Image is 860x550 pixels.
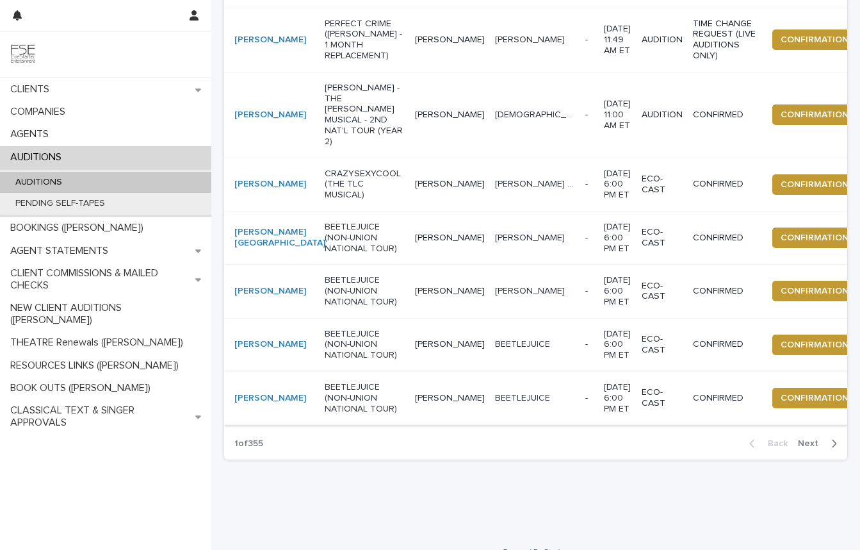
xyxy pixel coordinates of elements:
[585,339,594,350] p: -
[5,151,72,163] p: AUDITIONS
[5,83,60,96] p: CLIENTS
[642,334,683,356] p: ECO-CAST
[585,179,594,190] p: -
[5,360,189,372] p: RESOURCES LINKS ([PERSON_NAME])
[781,178,848,191] span: CONFIRMATION
[325,275,405,307] p: BEETLEJUICE (NON-UNION NATIONAL TOUR)
[604,382,631,414] p: [DATE] 6:00 PM ET
[5,267,195,292] p: CLIENT COMMISSIONS & MAILED CHECKS
[604,222,631,254] p: [DATE] 6:00 PM ET
[781,33,848,46] span: CONFIRMATION
[415,339,485,350] p: [PERSON_NAME]
[693,110,756,121] p: CONFIRMED
[495,176,578,190] p: LISA “LEFT EYE” LOPES
[772,335,857,355] button: CONFIRMATION
[585,233,594,244] p: -
[772,174,857,195] button: CONFIRMATION
[781,285,848,297] span: CONFIRMATION
[642,387,683,409] p: ECO-CAST
[495,32,567,46] p: [PERSON_NAME]
[5,337,193,349] p: THEATRE Renewals ([PERSON_NAME])
[495,390,553,404] p: BEETLEJUICE
[234,110,306,121] a: [PERSON_NAME]
[781,231,848,244] span: CONFIRMATION
[234,286,306,297] a: [PERSON_NAME]
[693,339,756,350] p: CONFIRMED
[604,169,631,201] p: [DATE] 6:00 PM ET
[693,286,756,297] p: CONFIRMED
[224,428,273,460] p: 1 of 355
[5,404,195,429] p: CLASSICAL TEXT & SINGER APPROVALS
[234,35,306,46] a: [PERSON_NAME]
[415,233,485,244] p: [PERSON_NAME]
[772,388,857,408] button: CONFIRMATION
[585,110,594,121] p: -
[495,337,553,350] p: BEETLEJUICE
[604,99,631,131] p: [DATE] 11:00 AM ET
[585,286,594,297] p: -
[693,233,756,244] p: CONFIRMED
[325,329,405,361] p: BEETLEJUICE (NON-UNION NATIONAL TOUR)
[415,35,485,46] p: [PERSON_NAME]
[5,128,59,140] p: AGENTS
[234,179,306,190] a: [PERSON_NAME]
[234,339,306,350] a: [PERSON_NAME]
[781,392,848,404] span: CONFIRMATION
[415,179,485,190] p: [PERSON_NAME]
[739,438,793,449] button: Back
[415,393,485,404] p: [PERSON_NAME]
[693,179,756,190] p: CONFIRMED
[495,107,578,121] p: FEMALE ENSEMBLE/IKETTES/SWINGS
[604,24,631,56] p: [DATE] 11:49 AM ET
[585,35,594,46] p: -
[495,283,567,297] p: [PERSON_NAME]
[5,302,211,326] p: NEW CLIENT AUDITIONS ([PERSON_NAME])
[325,19,405,62] p: PERFECT CRIME ([PERSON_NAME] - 1 MONTH REPLACEMENT)
[642,35,683,46] p: AUDITION
[5,198,115,209] p: PENDING SELF-TAPES
[5,106,76,118] p: COMPANIES
[642,110,683,121] p: AUDITION
[642,227,683,249] p: ECO-CAST
[604,275,631,307] p: [DATE] 6:00 PM ET
[693,19,756,62] p: TIME CHANGE REQUEST (LIVE AUDITIONS ONLY)
[5,177,72,188] p: AUDITIONS
[234,393,306,404] a: [PERSON_NAME]
[325,169,405,201] p: CRAZYSEXYCOOL (THE TLC MUSICAL)
[772,228,857,248] button: CONFIRMATION
[781,338,848,351] span: CONFIRMATION
[798,439,826,448] span: Next
[234,227,325,249] a: [PERSON_NAME][GEOGRAPHIC_DATA]
[325,83,405,147] p: [PERSON_NAME] - THE [PERSON_NAME] MUSICAL - 2ND NAT'L TOUR (YEAR 2)
[642,281,683,303] p: ECO-CAST
[585,393,594,404] p: -
[10,42,36,67] img: 9JgRvJ3ETPGCJDhvPVA5
[760,439,788,448] span: Back
[604,329,631,361] p: [DATE] 6:00 PM ET
[325,382,405,414] p: BEETLEJUICE (NON-UNION NATIONAL TOUR)
[781,108,848,121] span: CONFIRMATION
[415,286,485,297] p: [PERSON_NAME]
[772,281,857,301] button: CONFIRMATION
[5,382,161,394] p: BOOK OUTS ([PERSON_NAME])
[325,222,405,254] p: BEETLEJUICE (NON-UNION NATIONAL TOUR)
[693,393,756,404] p: CONFIRMED
[642,174,683,196] p: ECO-CAST
[415,110,485,121] p: [PERSON_NAME]
[772,104,857,125] button: CONFIRMATION
[495,230,567,244] p: [PERSON_NAME]
[5,222,154,234] p: BOOKINGS ([PERSON_NAME])
[5,245,118,257] p: AGENT STATEMENTS
[772,29,857,50] button: CONFIRMATION
[793,438,847,449] button: Next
